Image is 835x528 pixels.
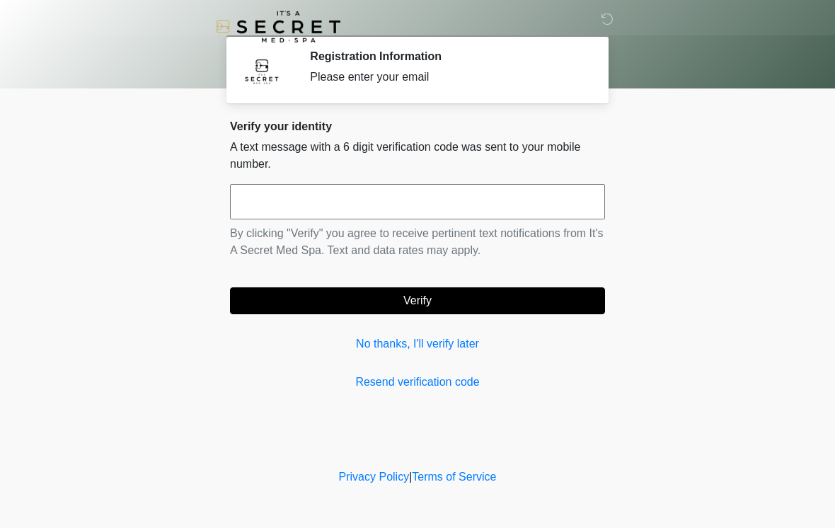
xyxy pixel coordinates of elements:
button: Verify [230,287,605,314]
h2: Verify your identity [230,120,605,133]
p: A text message with a 6 digit verification code was sent to your mobile number. [230,139,605,173]
a: Resend verification code [230,374,605,391]
a: Terms of Service [412,471,496,483]
img: Agent Avatar [241,50,283,92]
div: Please enter your email [310,69,584,86]
a: | [409,471,412,483]
a: No thanks, I'll verify later [230,335,605,352]
img: It's A Secret Med Spa Logo [216,11,340,42]
p: By clicking "Verify" you agree to receive pertinent text notifications from It's A Secret Med Spa... [230,225,605,259]
a: Privacy Policy [339,471,410,483]
h2: Registration Information [310,50,584,63]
